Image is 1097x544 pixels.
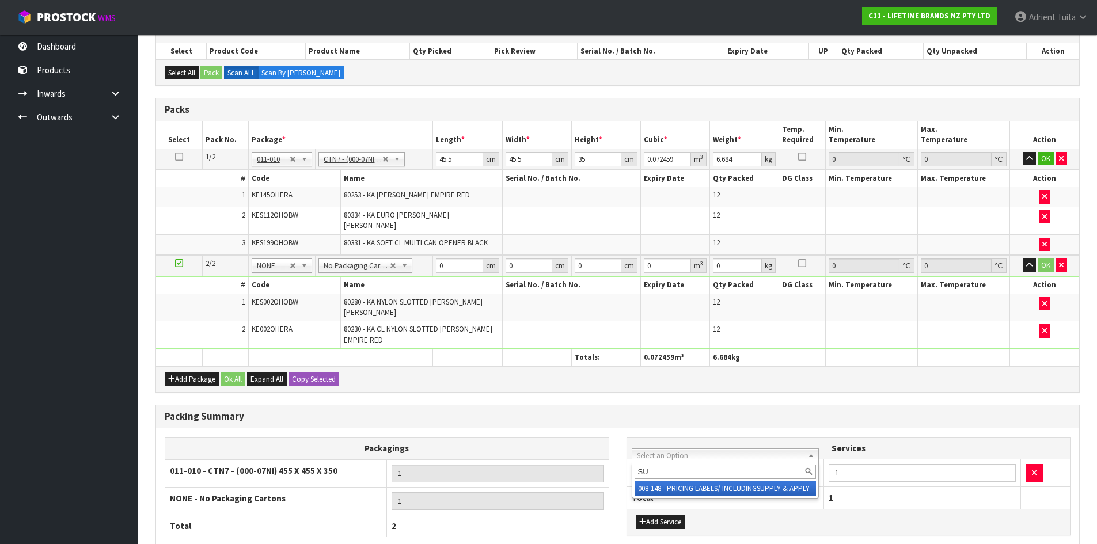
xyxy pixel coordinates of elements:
[257,153,290,166] span: 011-010
[992,152,1007,166] div: ℃
[502,277,640,294] th: Serial No. / Batch No.
[252,297,298,307] span: KES002OHOBW
[392,520,396,531] span: 2
[1010,170,1079,187] th: Action
[779,121,825,149] th: Temp. Required
[248,277,340,294] th: Code
[165,26,1071,37] h3: Picks
[641,170,710,187] th: Expiry Date
[641,277,710,294] th: Expiry Date
[207,43,306,59] th: Product Code
[899,258,914,273] div: ℃
[992,258,1007,273] div: ℃
[206,152,215,162] span: 1/2
[344,210,449,230] span: 80334 - KA EURO [PERSON_NAME] [PERSON_NAME]
[221,372,245,386] button: Ok All
[252,190,293,200] span: KE145OHERA
[1038,152,1054,166] button: OK
[637,449,804,463] span: Select an Option
[165,437,609,459] th: Packagings
[713,352,731,362] span: 6.684
[578,43,724,59] th: Serial No. / Batch No.
[324,153,382,166] span: CTN7 - (000-07NI) 455 X 455 X 350
[252,324,293,334] span: KE002OHERA
[713,190,720,200] span: 12
[324,259,389,273] span: No Packaging Cartons
[829,492,833,503] span: 1
[242,324,245,334] span: 2
[248,170,340,187] th: Code
[248,121,433,149] th: Package
[491,43,578,59] th: Pick Review
[713,210,720,220] span: 12
[700,153,703,161] sup: 3
[627,438,1071,459] th: Services
[242,297,245,307] span: 1
[1038,258,1054,272] button: OK
[700,260,703,267] sup: 3
[37,10,96,25] span: ProStock
[779,170,825,187] th: DG Class
[170,493,286,504] strong: NONE - No Packaging Cartons
[762,152,776,166] div: kg
[341,277,503,294] th: Name
[1027,43,1079,59] th: Action
[710,170,779,187] th: Qty Packed
[344,238,488,248] span: 80331 - KA SOFT CL MULTI CAN OPENER BLACK
[165,66,199,80] button: Select All
[825,121,917,149] th: Min. Temperature
[344,190,470,200] span: 80253 - KA [PERSON_NAME] EMPIRE RED
[502,170,640,187] th: Serial No. / Batch No.
[257,259,290,273] span: NONE
[165,104,1071,115] h3: Packs
[1010,121,1079,149] th: Action
[838,43,923,59] th: Qty Packed
[621,258,637,273] div: cm
[165,372,219,386] button: Add Package
[571,121,640,149] th: Height
[502,121,571,149] th: Width
[868,11,990,21] strong: C11 - LIFETIME BRANDS NZ PTY LTD
[224,66,259,80] label: Scan ALL
[250,374,283,384] span: Expand All
[779,277,825,294] th: DG Class
[156,121,202,149] th: Select
[710,277,779,294] th: Qty Packed
[242,238,245,248] span: 3
[98,13,116,24] small: WMS
[1057,12,1076,22] span: Tuita
[483,258,499,273] div: cm
[410,43,491,59] th: Qty Picked
[202,121,248,149] th: Pack No.
[344,297,483,317] span: 80280 - KA NYLON SLOTTED [PERSON_NAME] [PERSON_NAME]
[289,372,339,386] button: Copy Selected
[762,258,776,273] div: kg
[917,121,1009,149] th: Max. Temperature
[242,190,245,200] span: 1
[252,210,298,220] span: KES112OHOBW
[258,66,344,80] label: Scan By [PERSON_NAME]
[200,66,222,80] button: Pack
[627,487,824,509] th: Total
[923,43,1026,59] th: Qty Unpacked
[635,481,817,496] li: 008-148 - PRICING LABELS/ INCLUDING PPLY & APPLY
[917,170,1009,187] th: Max. Temperature
[156,170,248,187] th: #
[252,238,298,248] span: KES199OHOBW
[552,152,568,166] div: cm
[917,277,1009,294] th: Max. Temperature
[691,258,707,273] div: m
[433,121,502,149] th: Length
[825,277,917,294] th: Min. Temperature
[713,324,720,334] span: 12
[156,277,248,294] th: #
[808,43,838,59] th: UP
[644,352,674,362] span: 0.072459
[552,258,568,273] div: cm
[641,349,710,366] th: m³
[242,210,245,220] span: 2
[344,324,492,344] span: 80230 - KA CL NYLON SLOTTED [PERSON_NAME] EMPIRE RED
[483,152,499,166] div: cm
[247,372,287,386] button: Expand All
[1029,12,1056,22] span: Adrient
